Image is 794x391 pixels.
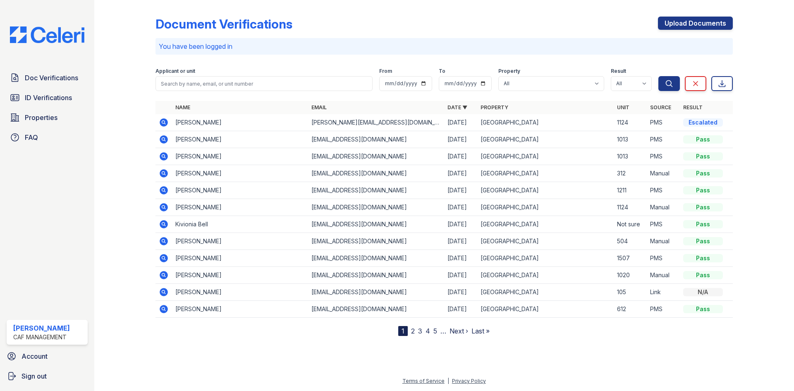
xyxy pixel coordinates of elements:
[440,326,446,336] span: …
[683,118,723,127] div: Escalated
[426,327,430,335] a: 4
[172,216,308,233] td: Kivionia Bell
[658,17,733,30] a: Upload Documents
[308,114,444,131] td: [PERSON_NAME][EMAIL_ADDRESS][DOMAIN_NAME]
[683,152,723,161] div: Pass
[159,41,729,51] p: You have been logged in
[444,199,477,216] td: [DATE]
[477,199,613,216] td: [GEOGRAPHIC_DATA]
[477,216,613,233] td: [GEOGRAPHIC_DATA]
[308,199,444,216] td: [EMAIL_ADDRESS][DOMAIN_NAME]
[477,250,613,267] td: [GEOGRAPHIC_DATA]
[402,378,445,384] a: Terms of Service
[172,284,308,301] td: [PERSON_NAME]
[647,148,680,165] td: PMS
[647,216,680,233] td: PMS
[7,129,88,146] a: FAQ
[444,165,477,182] td: [DATE]
[308,301,444,318] td: [EMAIL_ADDRESS][DOMAIN_NAME]
[647,267,680,284] td: Manual
[22,371,47,381] span: Sign out
[471,327,490,335] a: Last »
[614,131,647,148] td: 1013
[683,186,723,194] div: Pass
[444,267,477,284] td: [DATE]
[172,233,308,250] td: [PERSON_NAME]
[683,271,723,279] div: Pass
[444,131,477,148] td: [DATE]
[477,131,613,148] td: [GEOGRAPHIC_DATA]
[683,203,723,211] div: Pass
[617,104,629,110] a: Unit
[308,233,444,250] td: [EMAIL_ADDRESS][DOMAIN_NAME]
[477,267,613,284] td: [GEOGRAPHIC_DATA]
[379,68,392,74] label: From
[418,327,422,335] a: 3
[477,182,613,199] td: [GEOGRAPHIC_DATA]
[433,327,437,335] a: 5
[450,327,468,335] a: Next ›
[311,104,327,110] a: Email
[683,220,723,228] div: Pass
[477,148,613,165] td: [GEOGRAPHIC_DATA]
[25,113,57,122] span: Properties
[308,250,444,267] td: [EMAIL_ADDRESS][DOMAIN_NAME]
[172,182,308,199] td: [PERSON_NAME]
[477,165,613,182] td: [GEOGRAPHIC_DATA]
[172,267,308,284] td: [PERSON_NAME]
[498,68,520,74] label: Property
[7,70,88,86] a: Doc Verifications
[614,284,647,301] td: 105
[155,17,292,31] div: Document Verifications
[647,301,680,318] td: PMS
[13,333,70,341] div: CAF Management
[611,68,626,74] label: Result
[477,114,613,131] td: [GEOGRAPHIC_DATA]
[647,233,680,250] td: Manual
[155,68,195,74] label: Applicant or unit
[308,148,444,165] td: [EMAIL_ADDRESS][DOMAIN_NAME]
[647,250,680,267] td: PMS
[444,182,477,199] td: [DATE]
[308,131,444,148] td: [EMAIL_ADDRESS][DOMAIN_NAME]
[614,182,647,199] td: 1211
[614,199,647,216] td: 1124
[444,216,477,233] td: [DATE]
[452,378,486,384] a: Privacy Policy
[7,109,88,126] a: Properties
[477,284,613,301] td: [GEOGRAPHIC_DATA]
[447,104,467,110] a: Date ▼
[25,93,72,103] span: ID Verifications
[683,288,723,296] div: N/A
[614,165,647,182] td: 312
[308,165,444,182] td: [EMAIL_ADDRESS][DOMAIN_NAME]
[444,250,477,267] td: [DATE]
[308,216,444,233] td: [EMAIL_ADDRESS][DOMAIN_NAME]
[614,114,647,131] td: 1124
[444,284,477,301] td: [DATE]
[683,254,723,262] div: Pass
[3,368,91,384] a: Sign out
[22,351,48,361] span: Account
[647,284,680,301] td: Link
[650,104,671,110] a: Source
[3,348,91,365] a: Account
[172,131,308,148] td: [PERSON_NAME]
[444,114,477,131] td: [DATE]
[647,114,680,131] td: PMS
[683,169,723,178] div: Pass
[308,284,444,301] td: [EMAIL_ADDRESS][DOMAIN_NAME]
[444,301,477,318] td: [DATE]
[647,182,680,199] td: PMS
[175,104,190,110] a: Name
[614,233,647,250] td: 504
[477,233,613,250] td: [GEOGRAPHIC_DATA]
[172,250,308,267] td: [PERSON_NAME]
[683,135,723,144] div: Pass
[172,114,308,131] td: [PERSON_NAME]
[683,237,723,245] div: Pass
[683,104,703,110] a: Result
[444,148,477,165] td: [DATE]
[172,148,308,165] td: [PERSON_NAME]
